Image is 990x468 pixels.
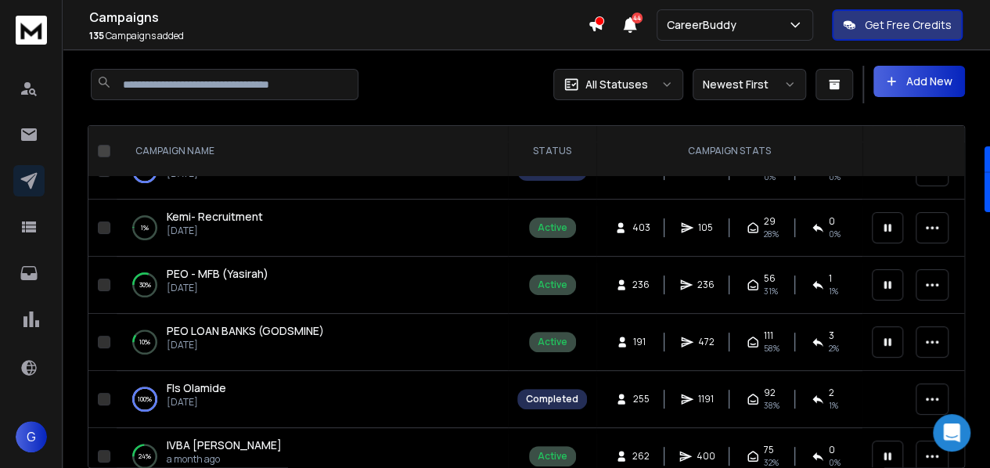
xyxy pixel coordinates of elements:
[832,9,963,41] button: Get Free Credits
[632,393,649,405] span: 255
[764,399,779,412] span: 38 %
[508,126,596,177] th: STATUS
[633,336,649,348] span: 191
[167,380,226,395] span: FIs Olamide
[167,437,282,452] span: IVBA [PERSON_NAME]
[167,225,263,237] p: [DATE]
[167,209,263,225] a: Kemi- Recruitment
[829,399,838,412] span: 1 %
[697,279,715,291] span: 236
[829,272,832,285] span: 1
[873,66,965,97] button: Add New
[167,266,268,281] span: PEO - MFB (Yasirah)
[117,371,508,428] td: 100%FIs Olamide[DATE]
[764,444,774,456] span: 75
[139,277,151,293] p: 30 %
[764,215,776,228] span: 29
[829,228,841,240] span: 0 %
[139,448,151,464] p: 24 %
[596,126,862,177] th: CAMPAIGN STATS
[167,323,324,338] span: PEO LOAN BANKS (GODSMINE)
[632,450,650,463] span: 262
[632,221,650,234] span: 403
[117,257,508,314] td: 30%PEO - MFB (Yasirah)[DATE]
[632,279,650,291] span: 236
[167,396,226,409] p: [DATE]
[829,342,839,355] span: 2 %
[538,279,567,291] div: Active
[167,323,324,339] a: PEO LOAN BANKS (GODSMINE)
[632,13,643,23] span: 44
[138,391,152,407] p: 100 %
[167,209,263,224] span: Kemi- Recruitment
[89,29,104,42] span: 135
[764,171,776,183] span: 0 %
[829,285,838,297] span: 1 %
[764,228,779,240] span: 28 %
[526,393,578,405] div: Completed
[933,414,970,452] div: Open Intercom Messenger
[764,285,778,297] span: 31 %
[538,336,567,348] div: Active
[698,393,714,405] span: 1191
[167,380,226,396] a: FIs Olamide
[167,282,268,294] p: [DATE]
[167,339,324,351] p: [DATE]
[829,444,835,456] span: 0
[167,266,268,282] a: PEO - MFB (Yasirah)
[89,30,588,42] p: Campaigns added
[117,314,508,371] td: 10%PEO LOAN BANKS (GODSMINE)[DATE]
[697,450,715,463] span: 400
[764,272,776,285] span: 56
[16,16,47,45] img: logo
[167,453,282,466] p: a month ago
[139,334,150,350] p: 10 %
[764,342,779,355] span: 58 %
[698,221,714,234] span: 105
[585,77,648,92] p: All Statuses
[538,221,567,234] div: Active
[538,450,567,463] div: Active
[829,387,834,399] span: 2
[16,421,47,452] button: G
[117,200,508,257] td: 1%Kemi- Recruitment[DATE]
[764,387,776,399] span: 92
[693,69,806,100] button: Newest First
[89,8,588,27] h1: Campaigns
[141,220,149,236] p: 1 %
[829,215,835,228] span: 0
[865,17,952,33] p: Get Free Credits
[764,329,773,342] span: 111
[117,126,508,177] th: CAMPAIGN NAME
[829,329,834,342] span: 3
[829,171,841,183] span: 0 %
[667,17,743,33] p: CareerBuddy
[698,336,715,348] span: 472
[167,437,282,453] a: IVBA [PERSON_NAME]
